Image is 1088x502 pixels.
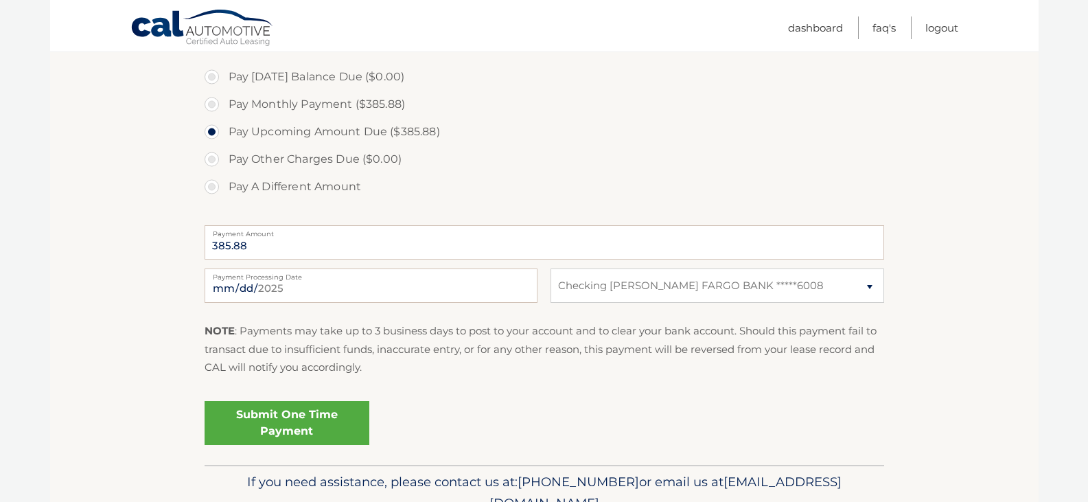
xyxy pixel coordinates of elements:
a: Dashboard [788,16,843,39]
strong: NOTE [205,324,235,337]
p: : Payments may take up to 3 business days to post to your account and to clear your bank account.... [205,322,884,376]
label: Pay Upcoming Amount Due ($385.88) [205,118,884,146]
label: Payment Amount [205,225,884,236]
a: Submit One Time Payment [205,401,369,445]
label: Pay A Different Amount [205,173,884,201]
label: Payment Processing Date [205,269,537,279]
a: FAQ's [872,16,896,39]
label: Pay Monthly Payment ($385.88) [205,91,884,118]
input: Payment Amount [205,225,884,260]
input: Payment Date [205,269,537,303]
span: [PHONE_NUMBER] [518,474,639,490]
label: Pay [DATE] Balance Due ($0.00) [205,63,884,91]
a: Logout [925,16,958,39]
label: Pay Other Charges Due ($0.00) [205,146,884,173]
a: Cal Automotive [130,9,275,49]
